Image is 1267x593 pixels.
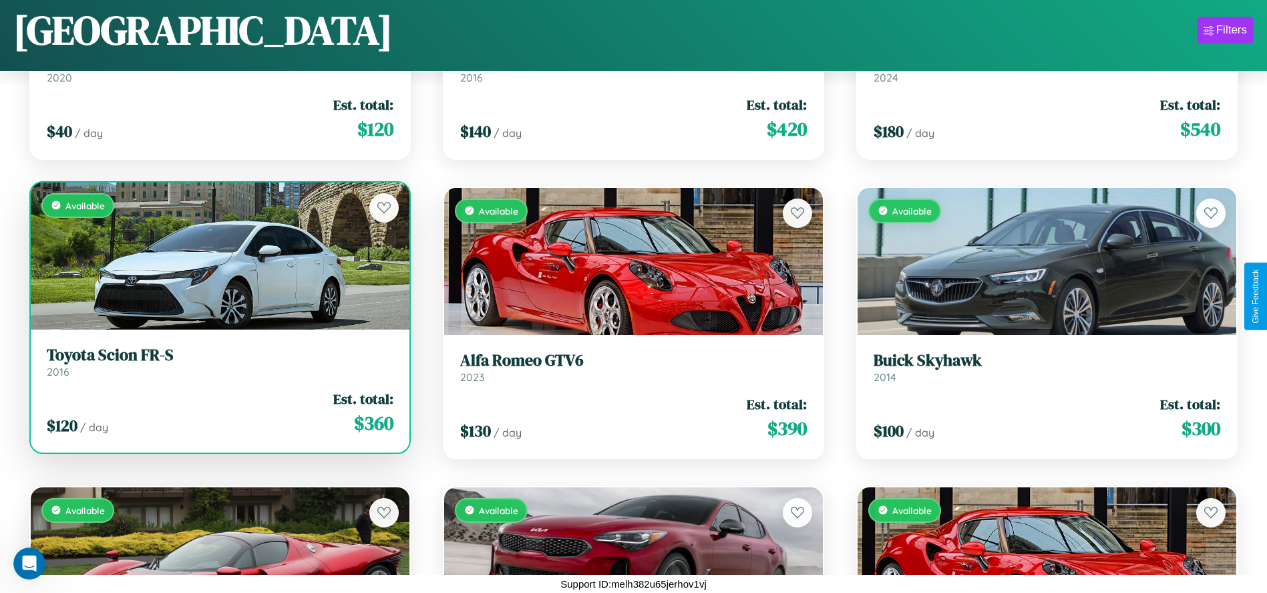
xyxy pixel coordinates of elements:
button: Filters [1197,17,1254,43]
span: Est. total: [333,389,393,408]
span: $ 130 [460,420,491,442]
span: $ 140 [460,120,491,142]
span: Est. total: [747,394,807,414]
div: Give Feedback [1251,269,1260,324]
span: $ 540 [1180,116,1220,142]
span: 2016 [460,71,483,84]
a: Buick Skyhawk2014 [874,351,1220,384]
span: $ 120 [357,116,393,142]
span: / day [80,421,108,434]
span: Available [65,505,105,516]
a: Alfa Romeo GTV62023 [460,351,807,384]
span: / day [494,426,522,439]
span: 2024 [874,71,898,84]
span: Est. total: [1160,394,1220,414]
div: Filters [1216,23,1247,37]
span: Available [65,200,105,211]
span: / day [494,126,522,140]
span: $ 180 [874,120,904,142]
span: / day [906,126,934,140]
span: $ 40 [47,120,72,142]
span: Available [479,505,518,516]
span: / day [75,126,103,140]
span: $ 300 [1182,415,1220,442]
h3: Toyota Scion FR-S [47,346,393,365]
iframe: Intercom live chat [13,548,45,580]
span: Est. total: [333,95,393,114]
span: Est. total: [747,95,807,114]
span: $ 390 [767,415,807,442]
h1: [GEOGRAPHIC_DATA] [13,3,393,57]
span: 2014 [874,370,896,384]
span: $ 100 [874,420,904,442]
span: / day [906,426,934,439]
span: $ 420 [767,116,807,142]
span: Available [892,205,932,217]
span: Est. total: [1160,95,1220,114]
span: $ 120 [47,414,77,437]
span: Available [892,505,932,516]
span: $ 360 [354,410,393,437]
span: 2020 [47,71,72,84]
span: 2023 [460,370,484,384]
span: 2016 [47,365,69,378]
span: Available [479,205,518,217]
h3: Alfa Romeo GTV6 [460,351,807,370]
h3: Buick Skyhawk [874,351,1220,370]
a: Toyota Scion FR-S2016 [47,346,393,378]
p: Support ID: melh382u65jerhov1vj [560,575,706,593]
